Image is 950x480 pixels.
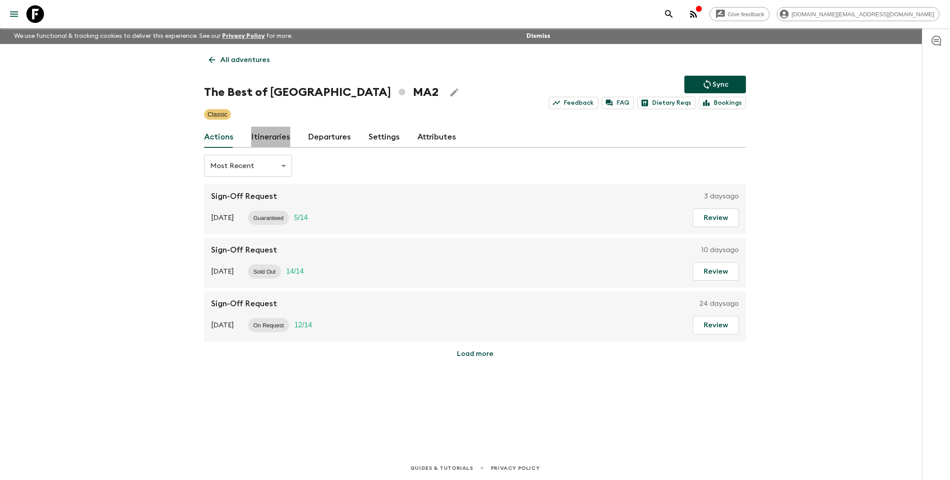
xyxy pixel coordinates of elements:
button: Review [693,262,739,281]
a: Actions [204,127,234,148]
p: Sign-Off Request [211,245,277,255]
p: [DATE] [211,266,234,277]
a: Dietary Reqs [637,97,695,109]
button: Dismiss [524,30,552,42]
a: Feedback [549,97,598,109]
a: Privacy Policy [491,463,540,473]
button: menu [5,5,23,23]
a: All adventures [204,51,274,69]
a: Itineraries [251,127,290,148]
div: [DOMAIN_NAME][EMAIL_ADDRESS][DOMAIN_NAME] [777,7,939,21]
button: Sync adventure departures to the booking engine [684,76,746,93]
p: 24 days ago [699,298,739,309]
a: Bookings [699,97,746,109]
p: Sign-Off Request [211,298,277,309]
a: FAQ [602,97,634,109]
div: Trip Fill [289,318,317,332]
span: On Request [248,322,289,329]
p: Load more [457,348,493,359]
div: Most Recent [204,154,292,178]
a: Attributes [417,127,456,148]
p: 3 days ago [704,191,739,202]
div: Trip Fill [289,211,313,225]
a: Privacy Policy [222,33,265,39]
button: Review [693,209,739,227]
a: Give feedback [709,7,770,21]
p: Sync [712,79,728,90]
p: 5 / 14 [294,213,308,223]
p: All adventures [220,55,270,65]
p: 14 / 14 [286,266,304,277]
span: Sold Out [248,268,281,275]
button: Edit Adventure Title [446,84,463,101]
p: 10 days ago [702,245,739,255]
button: search adventures [660,5,678,23]
p: [DATE] [211,213,234,223]
button: Review [693,316,739,334]
p: [DATE] [211,320,234,330]
span: Give feedback [723,11,769,18]
p: 12 / 14 [294,320,312,330]
span: [DOMAIN_NAME][EMAIL_ADDRESS][DOMAIN_NAME] [787,11,939,18]
div: Trip Fill [281,264,309,278]
span: Guaranteed [248,215,289,221]
h1: The Best of [GEOGRAPHIC_DATA] MA2 [204,84,438,101]
a: Guides & Tutorials [410,463,473,473]
p: Sign-Off Request [211,191,277,202]
button: Load more [420,345,530,363]
p: Classic [208,110,227,119]
a: Departures [308,127,351,148]
a: Settings [369,127,400,148]
p: We use functional & tracking cookies to deliver this experience. See our for more. [11,28,296,44]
